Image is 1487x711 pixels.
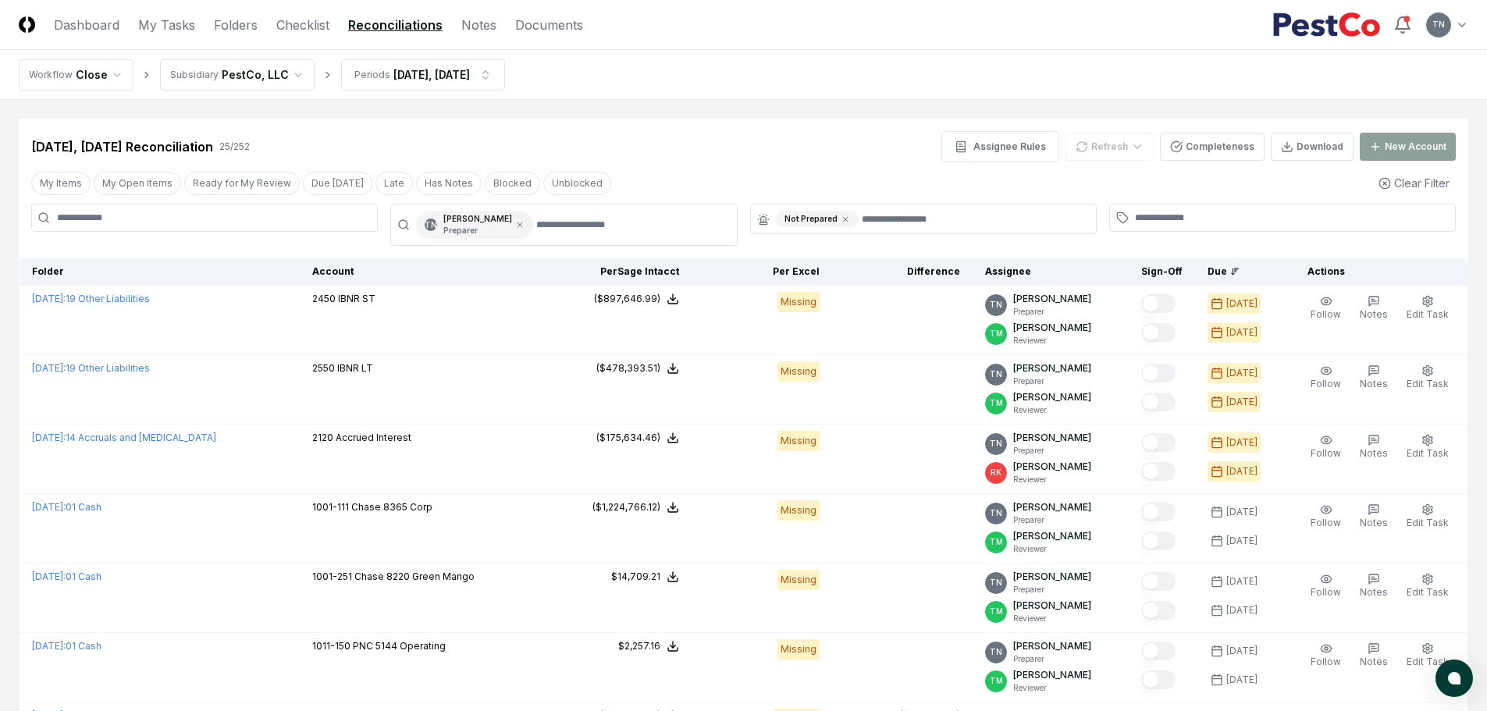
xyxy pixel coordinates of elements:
span: TM [990,397,1003,409]
span: [DATE] : [32,362,66,374]
button: Edit Task [1403,431,1452,464]
button: My Open Items [94,172,181,195]
span: TM [990,328,1003,340]
button: Mark complete [1141,601,1176,620]
span: 2450 [312,293,336,304]
span: TN [1432,19,1445,30]
span: Follow [1311,378,1341,389]
div: ($897,646.99) [594,292,660,306]
span: Edit Task [1407,517,1449,528]
span: TM [990,675,1003,687]
span: Follow [1311,447,1341,459]
span: 2120 [312,432,333,443]
button: ($478,393.51) [596,361,679,375]
span: Notes [1360,517,1388,528]
button: Assignee Rules [941,131,1059,162]
button: Clear Filter [1372,169,1456,197]
span: RK [991,467,1001,478]
p: Preparer [1013,584,1091,595]
p: [PERSON_NAME] [1013,292,1091,306]
button: Notes [1357,570,1391,603]
div: [DATE] [1226,395,1258,409]
button: Mark complete [1141,294,1176,313]
button: Due Today [303,172,372,195]
span: Notes [1360,378,1388,389]
a: [DATE]:19 Other Liabilities [32,362,150,374]
div: [DATE] [1226,673,1258,687]
p: Preparer [1013,375,1091,387]
button: ($1,224,766.12) [592,500,679,514]
p: [PERSON_NAME] [1013,668,1091,682]
div: ($478,393.51) [596,361,660,375]
span: Chase 8365 Corp [351,501,432,513]
th: Difference [832,258,973,286]
a: Reconciliations [348,16,443,34]
button: $2,257.16 [618,639,679,653]
span: IBNR LT [337,362,373,374]
button: Follow [1307,570,1344,603]
span: 1001-251 [312,571,352,582]
span: Edit Task [1407,656,1449,667]
p: Reviewer [1013,474,1091,485]
span: 1001-111 [312,501,349,513]
button: Follow [1307,292,1344,325]
span: Edit Task [1407,586,1449,598]
div: Missing [777,500,820,521]
button: Follow [1307,361,1344,394]
button: Notes [1357,639,1391,672]
p: [PERSON_NAME] [1013,390,1091,404]
img: PestCo logo [1272,12,1381,37]
button: Blocked [485,172,540,195]
p: Reviewer [1013,335,1091,347]
button: $14,709.21 [611,570,679,584]
a: Folders [214,16,258,34]
div: Missing [777,292,820,312]
div: Missing [777,639,820,659]
span: Follow [1311,517,1341,528]
button: Mark complete [1141,670,1176,689]
p: Reviewer [1013,613,1091,624]
p: [PERSON_NAME] [1013,460,1091,474]
button: My Items [31,172,91,195]
a: Dashboard [54,16,119,34]
button: Mark complete [1141,642,1176,660]
div: [PERSON_NAME] [443,213,512,236]
span: Edit Task [1407,447,1449,459]
button: Has Notes [416,172,482,195]
span: PNC 5144 Operating [353,640,446,652]
p: [PERSON_NAME] [1013,431,1091,445]
span: Notes [1360,447,1388,459]
a: [DATE]:14 Accruals and [MEDICAL_DATA] [32,432,216,443]
span: TM [990,536,1003,548]
div: [DATE] [1226,325,1258,340]
a: Documents [515,16,583,34]
button: Notes [1357,292,1391,325]
a: Notes [461,16,496,34]
span: TN [990,299,1002,311]
span: [DATE] : [32,293,66,304]
span: [DATE] : [32,501,66,513]
th: Sign-Off [1129,258,1195,286]
span: Follow [1311,656,1341,667]
span: 1011-150 [312,640,350,652]
div: 25 / 252 [219,140,250,154]
button: atlas-launcher [1435,659,1473,697]
p: [PERSON_NAME] [1013,321,1091,335]
a: [DATE]:01 Cash [32,501,101,513]
p: Preparer [1013,653,1091,665]
button: Notes [1357,500,1391,533]
span: Follow [1311,586,1341,598]
div: Actions [1295,265,1456,279]
span: Chase 8220 Green Mango [354,571,475,582]
button: Follow [1307,500,1344,533]
a: [DATE]:19 Other Liabilities [32,293,150,304]
p: Reviewer [1013,543,1091,555]
button: ($897,646.99) [594,292,679,306]
span: Notes [1360,308,1388,320]
span: Notes [1360,586,1388,598]
div: Account [312,265,539,279]
span: Follow [1311,308,1341,320]
span: Edit Task [1407,308,1449,320]
div: [DATE] [1226,603,1258,617]
span: TN [990,368,1002,380]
